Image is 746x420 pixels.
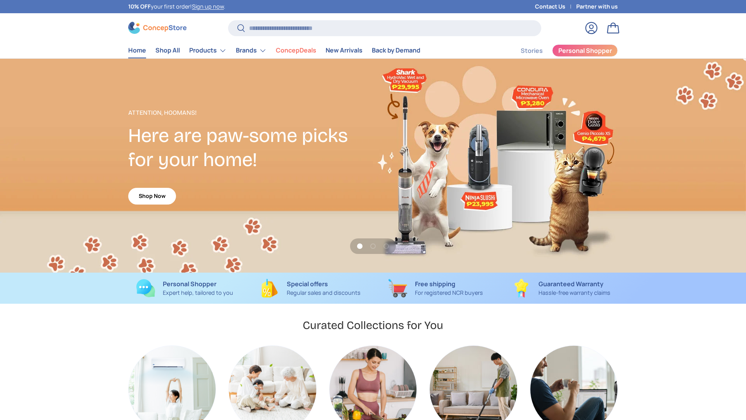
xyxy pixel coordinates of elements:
a: Shop All [155,43,180,58]
strong: 10% OFF [128,3,151,10]
a: Partner with us [576,2,618,11]
strong: Special offers [287,280,328,288]
a: New Arrivals [326,43,363,58]
p: Regular sales and discounts [287,289,361,297]
p: Hassle-free warranty claims [539,289,610,297]
p: For registered NCR buyers [415,289,483,297]
a: Free shipping For registered NCR buyers [379,279,492,297]
a: Guaranteed Warranty Hassle-free warranty claims [505,279,618,297]
p: your first order! . [128,2,225,11]
h2: Curated Collections for You [303,318,443,332]
p: Expert help, tailored to you [163,289,233,297]
a: ConcepDeals [276,43,316,58]
h2: Here are paw-some picks for your home! [128,124,373,172]
nav: Primary [128,43,420,58]
summary: Brands [231,43,271,58]
a: Contact Us [535,2,576,11]
span: Personal Shopper [558,47,612,54]
nav: Secondary [502,43,618,58]
strong: Free shipping [415,280,455,288]
a: Stories [521,43,543,58]
strong: Personal Shopper [163,280,216,288]
a: Personal Shopper [552,44,618,57]
a: Personal Shopper Expert help, tailored to you [128,279,241,297]
a: Sign up now [192,3,224,10]
strong: Guaranteed Warranty [539,280,603,288]
a: Back by Demand [372,43,420,58]
a: Shop Now [128,188,176,205]
img: ConcepStore [128,22,186,34]
a: Brands [236,43,267,58]
a: Special offers Regular sales and discounts [254,279,367,297]
a: Products [189,43,227,58]
a: Home [128,43,146,58]
p: Attention, Hoomans! [128,108,373,117]
summary: Products [185,43,231,58]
